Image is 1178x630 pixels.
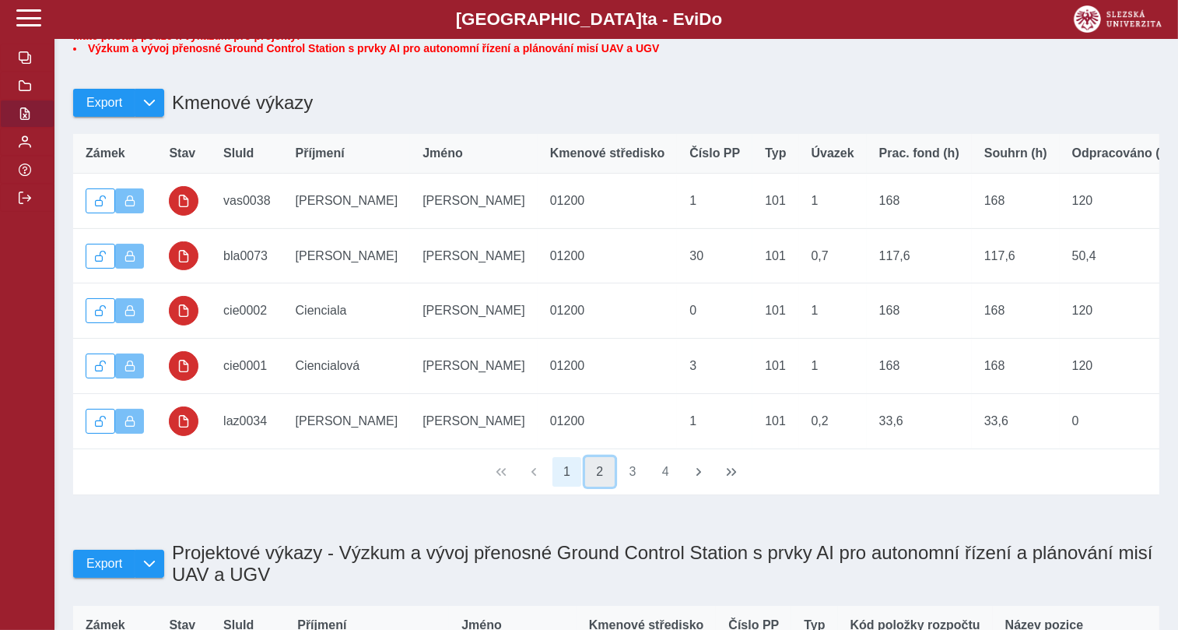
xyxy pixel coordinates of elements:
[538,174,678,229] td: 01200
[689,146,740,160] span: Číslo PP
[972,393,1060,449] td: 33,6
[752,393,798,449] td: 101
[211,283,283,339] td: cie0002
[283,174,411,229] td: [PERSON_NAME]
[699,9,711,29] span: D
[283,339,411,394] td: Ciencialová
[169,186,198,216] button: uzamčeno
[677,393,752,449] td: 1
[984,146,1047,160] span: Souhrn (h)
[73,550,135,578] button: Export
[115,298,145,323] button: Výkaz uzamčen.
[799,339,867,394] td: 1
[169,407,198,436] button: uzamčeno
[283,283,411,339] td: Cienciala
[283,228,411,283] td: [PERSON_NAME]
[651,457,681,487] button: 4
[86,146,125,160] span: Zámek
[752,228,798,283] td: 101
[211,228,283,283] td: bla0073
[972,228,1060,283] td: 117,6
[86,244,115,269] button: Odemknout výkaz.
[799,283,867,339] td: 1
[86,298,115,323] button: Odemknout výkaz.
[799,174,867,229] td: 1
[752,339,798,394] td: 101
[169,241,198,271] button: uzamčeno
[73,89,135,117] button: Export
[86,354,115,378] button: Odemknout výkaz.
[86,188,115,213] button: Odemknout výkaz.
[538,283,678,339] td: 01200
[879,146,959,160] span: Prac. fond (h)
[972,339,1060,394] td: 168
[867,339,972,394] td: 168
[422,146,463,160] span: Jméno
[169,146,195,160] span: Stav
[73,30,1159,55] span: Máte přístup pouze k výkazům pro projekty:
[410,393,538,449] td: [PERSON_NAME]
[765,146,786,160] span: Typ
[296,146,345,160] span: Příjmení
[1072,146,1172,160] span: Odpracováno (h)
[677,228,752,283] td: 30
[169,296,198,326] button: uzamčeno
[552,457,582,487] button: 1
[677,174,752,229] td: 1
[677,339,752,394] td: 3
[47,9,1131,30] b: [GEOGRAPHIC_DATA] a - Evi
[867,393,972,449] td: 33,6
[283,393,411,449] td: [PERSON_NAME]
[752,174,798,229] td: 101
[211,339,283,394] td: cie0001
[86,96,122,110] span: Export
[712,9,723,29] span: o
[538,393,678,449] td: 01200
[115,188,145,213] button: Výkaz uzamčen.
[867,228,972,283] td: 117,6
[115,409,145,434] button: Výkaz uzamčen.
[164,534,1159,593] h1: Projektové výkazy - Výzkum a vývoj přenosné Ground Control Station s prvky AI pro autonomní řízen...
[867,174,972,229] td: 168
[677,283,752,339] td: 0
[812,146,854,160] span: Úvazek
[642,9,647,29] span: t
[550,146,665,160] span: Kmenové středisko
[799,228,867,283] td: 0,7
[73,42,1159,55] li: Výzkum a vývoj přenosné Ground Control Station s prvky AI pro autonomní řízení a plánování misí U...
[410,283,538,339] td: [PERSON_NAME]
[86,557,122,571] span: Export
[538,228,678,283] td: 01200
[86,409,115,434] button: Odemknout výkaz.
[585,457,615,487] button: 2
[164,84,313,121] h1: Kmenové výkazy
[972,283,1060,339] td: 168
[972,174,1060,229] td: 168
[211,393,283,449] td: laz0034
[223,146,254,160] span: SluId
[115,244,145,269] button: Výkaz uzamčen.
[115,354,145,378] button: Výkaz uzamčen.
[410,339,538,394] td: [PERSON_NAME]
[410,228,538,283] td: [PERSON_NAME]
[211,174,283,229] td: vas0038
[538,339,678,394] td: 01200
[1074,5,1162,33] img: logo_web_su.png
[410,174,538,229] td: [PERSON_NAME]
[169,351,198,381] button: uzamčeno
[799,393,867,449] td: 0,2
[752,283,798,339] td: 101
[618,457,647,487] button: 3
[867,283,972,339] td: 168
